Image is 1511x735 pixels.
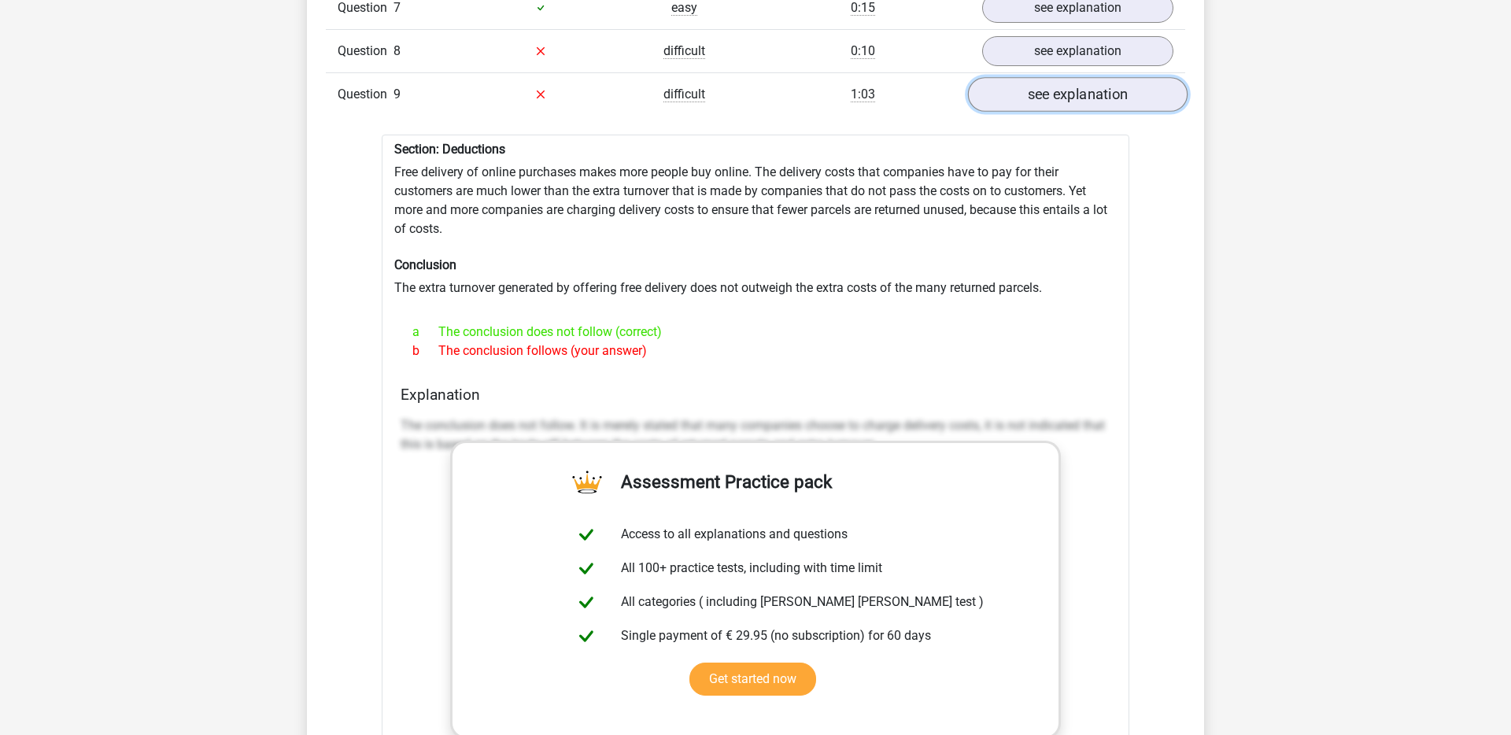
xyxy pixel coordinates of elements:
[338,42,393,61] span: Question
[401,323,1110,342] div: The conclusion does not follow (correct)
[394,142,1117,157] h6: Section: Deductions
[968,77,1188,112] a: see explanation
[394,257,1117,272] h6: Conclusion
[338,85,393,104] span: Question
[982,36,1173,66] a: see explanation
[393,87,401,102] span: 9
[401,386,1110,404] h4: Explanation
[851,87,875,102] span: 1:03
[689,663,816,696] a: Get started now
[412,323,438,342] span: a
[663,43,705,59] span: difficult
[401,342,1110,360] div: The conclusion follows (your answer)
[851,43,875,59] span: 0:10
[393,43,401,58] span: 8
[401,416,1110,454] p: The conclusion does not follow. It is merely stated that many companies choose to charge delivery...
[412,342,438,360] span: b
[663,87,705,102] span: difficult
